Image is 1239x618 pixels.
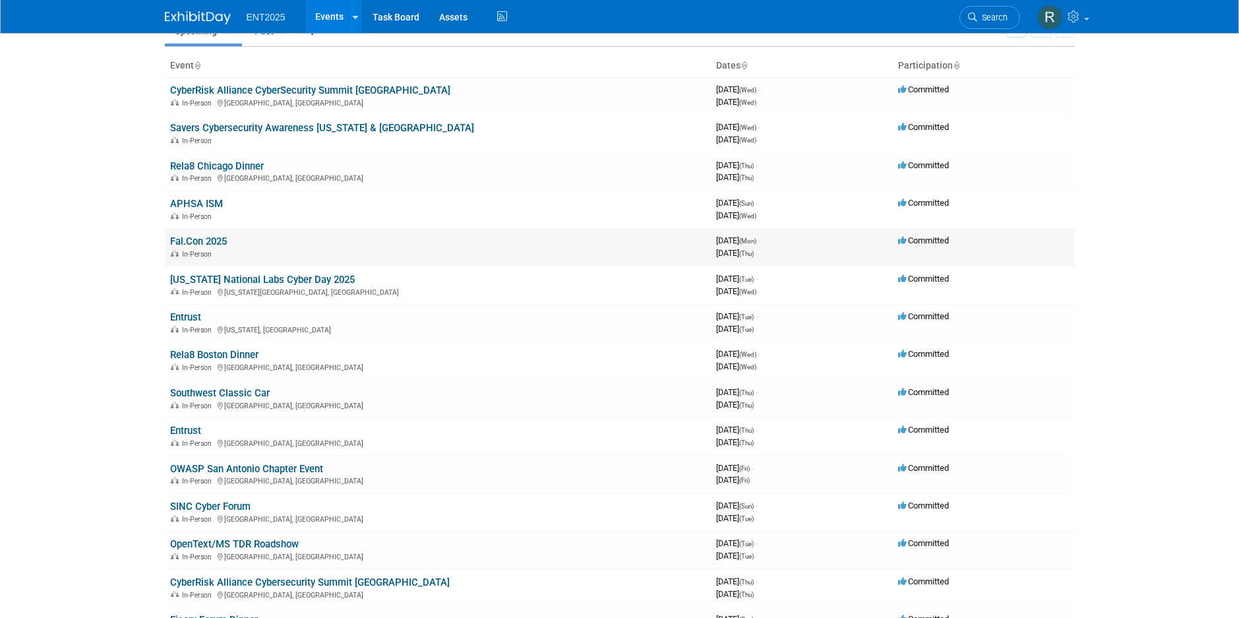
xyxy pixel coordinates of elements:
[711,55,893,77] th: Dates
[170,198,223,210] a: APHSA ISM
[756,160,758,170] span: -
[171,250,179,257] img: In-Person Event
[182,174,216,183] span: In-Person
[756,576,758,586] span: -
[716,425,758,435] span: [DATE]
[739,237,756,245] span: (Mon)
[182,439,216,448] span: In-Person
[716,387,758,397] span: [DATE]
[170,400,706,410] div: [GEOGRAPHIC_DATA], [GEOGRAPHIC_DATA]
[898,425,949,435] span: Committed
[739,363,756,371] span: (Wed)
[739,402,754,409] span: (Thu)
[898,274,949,284] span: Committed
[739,174,754,181] span: (Thu)
[739,389,754,396] span: (Thu)
[716,361,756,371] span: [DATE]
[739,465,750,472] span: (Fri)
[182,288,216,297] span: In-Person
[170,551,706,561] div: [GEOGRAPHIC_DATA], [GEOGRAPHIC_DATA]
[171,212,179,219] img: In-Person Event
[170,538,299,550] a: OpenText/MS TDR Roadshow
[898,198,949,208] span: Committed
[739,326,754,333] span: (Tue)
[898,311,949,321] span: Committed
[898,349,949,359] span: Committed
[170,84,450,96] a: CyberRisk Alliance CyberSecurity Summit [GEOGRAPHIC_DATA]
[182,363,216,372] span: In-Person
[739,477,750,484] span: (Fri)
[758,122,760,132] span: -
[716,248,754,258] span: [DATE]
[953,60,959,71] a: Sort by Participation Type
[182,326,216,334] span: In-Person
[739,137,756,144] span: (Wed)
[716,437,754,447] span: [DATE]
[739,124,756,131] span: (Wed)
[739,515,754,522] span: (Tue)
[170,349,258,361] a: Rela8 Boston Dinner
[977,13,1008,22] span: Search
[756,198,758,208] span: -
[171,439,179,446] img: In-Person Event
[739,553,754,560] span: (Tue)
[716,172,754,182] span: [DATE]
[716,286,756,296] span: [DATE]
[170,172,706,183] div: [GEOGRAPHIC_DATA], [GEOGRAPHIC_DATA]
[170,286,706,297] div: [US_STATE][GEOGRAPHIC_DATA], [GEOGRAPHIC_DATA]
[739,439,754,447] span: (Thu)
[716,324,754,334] span: [DATE]
[170,122,474,134] a: Savers Cybersecurity Awareness [US_STATE] & [GEOGRAPHIC_DATA]
[752,463,754,473] span: -
[716,463,754,473] span: [DATE]
[170,463,323,475] a: OWASP San Antonio Chapter Event
[170,475,706,485] div: [GEOGRAPHIC_DATA], [GEOGRAPHIC_DATA]
[898,538,949,548] span: Committed
[739,288,756,295] span: (Wed)
[171,553,179,559] img: In-Person Event
[247,12,286,22] span: ENT2025
[171,477,179,483] img: In-Person Event
[170,274,355,286] a: [US_STATE] National Labs Cyber Day 2025
[182,137,216,145] span: In-Person
[898,235,949,245] span: Committed
[898,84,949,94] span: Committed
[758,84,760,94] span: -
[171,515,179,522] img: In-Person Event
[898,122,949,132] span: Committed
[182,553,216,561] span: In-Person
[716,589,754,599] span: [DATE]
[756,387,758,397] span: -
[756,274,758,284] span: -
[898,387,949,397] span: Committed
[739,276,754,283] span: (Tue)
[758,349,760,359] span: -
[898,463,949,473] span: Committed
[170,513,706,524] div: [GEOGRAPHIC_DATA], [GEOGRAPHIC_DATA]
[170,437,706,448] div: [GEOGRAPHIC_DATA], [GEOGRAPHIC_DATA]
[756,501,758,510] span: -
[182,212,216,221] span: In-Person
[171,402,179,408] img: In-Person Event
[170,324,706,334] div: [US_STATE], [GEOGRAPHIC_DATA]
[740,60,747,71] a: Sort by Start Date
[756,311,758,321] span: -
[171,174,179,181] img: In-Person Event
[171,137,179,143] img: In-Person Event
[1037,5,1062,30] img: Randy McDonald
[716,475,750,485] span: [DATE]
[716,97,756,107] span: [DATE]
[716,274,758,284] span: [DATE]
[194,60,200,71] a: Sort by Event Name
[739,503,754,510] span: (Sun)
[716,198,758,208] span: [DATE]
[756,425,758,435] span: -
[716,538,758,548] span: [DATE]
[182,402,216,410] span: In-Person
[716,135,756,144] span: [DATE]
[170,235,227,247] a: Fal.Con 2025
[716,311,758,321] span: [DATE]
[182,477,216,485] span: In-Person
[716,349,760,359] span: [DATE]
[170,160,264,172] a: Rela8 Chicago Dinner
